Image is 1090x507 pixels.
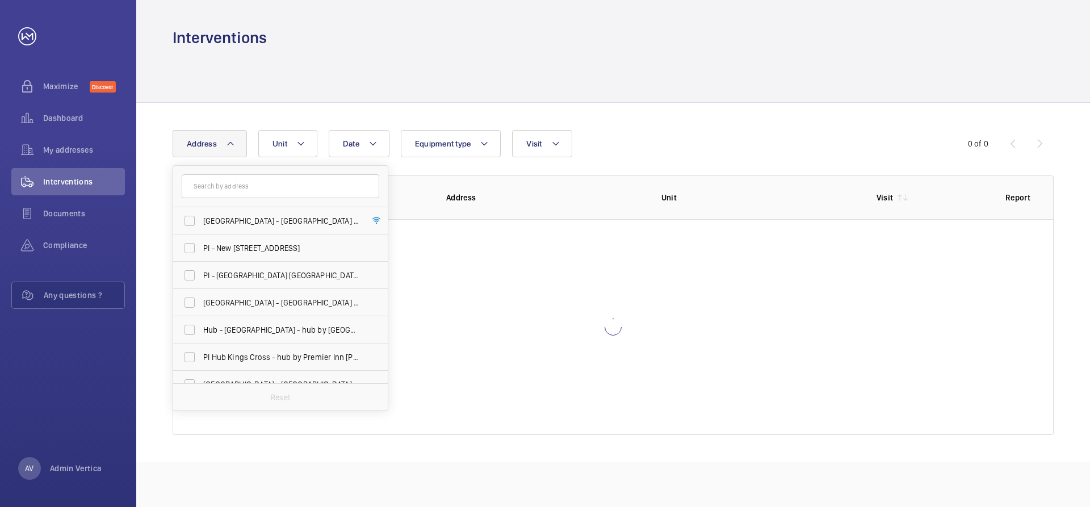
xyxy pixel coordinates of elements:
[661,192,858,203] p: Unit
[446,192,643,203] p: Address
[526,139,542,148] span: Visit
[25,463,33,474] p: AV
[877,192,894,203] p: Visit
[401,130,501,157] button: Equipment type
[258,130,317,157] button: Unit
[90,81,116,93] span: Discover
[44,290,124,301] span: Any questions ?
[43,144,125,156] span: My addresses
[271,392,290,403] p: Reset
[1005,192,1030,203] p: Report
[203,351,359,363] span: PI Hub Kings Cross - hub by Premier Inn [PERSON_NAME][GEOGRAPHIC_DATA], [GEOGRAPHIC_DATA]
[203,215,359,227] span: [GEOGRAPHIC_DATA] - [GEOGRAPHIC_DATA] - [GEOGRAPHIC_DATA] [GEOGRAPHIC_DATA]
[50,463,102,474] p: Admin Vertica
[203,379,359,390] span: [GEOGRAPHIC_DATA] - [GEOGRAPHIC_DATA] - [STREET_ADDRESS]
[203,324,359,336] span: Hub - [GEOGRAPHIC_DATA] - hub by [GEOGRAPHIC_DATA] [GEOGRAPHIC_DATA]
[173,27,267,48] h1: Interventions
[343,139,359,148] span: Date
[43,240,125,251] span: Compliance
[182,174,379,198] input: Search by address
[968,138,988,149] div: 0 of 0
[415,139,471,148] span: Equipment type
[203,297,359,308] span: [GEOGRAPHIC_DATA] - [GEOGRAPHIC_DATA] ([GEOGRAPHIC_DATA]) - [GEOGRAPHIC_DATA] - [GEOGRAPHIC_DATA]...
[43,112,125,124] span: Dashboard
[512,130,572,157] button: Visit
[329,130,389,157] button: Date
[203,242,359,254] span: PI - New [STREET_ADDRESS]
[187,139,217,148] span: Address
[43,81,90,92] span: Maximize
[173,130,247,157] button: Address
[43,176,125,187] span: Interventions
[272,139,287,148] span: Unit
[43,208,125,219] span: Documents
[203,270,359,281] span: PI - [GEOGRAPHIC_DATA] [GEOGRAPHIC_DATA] - [STREET_ADDRESS]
